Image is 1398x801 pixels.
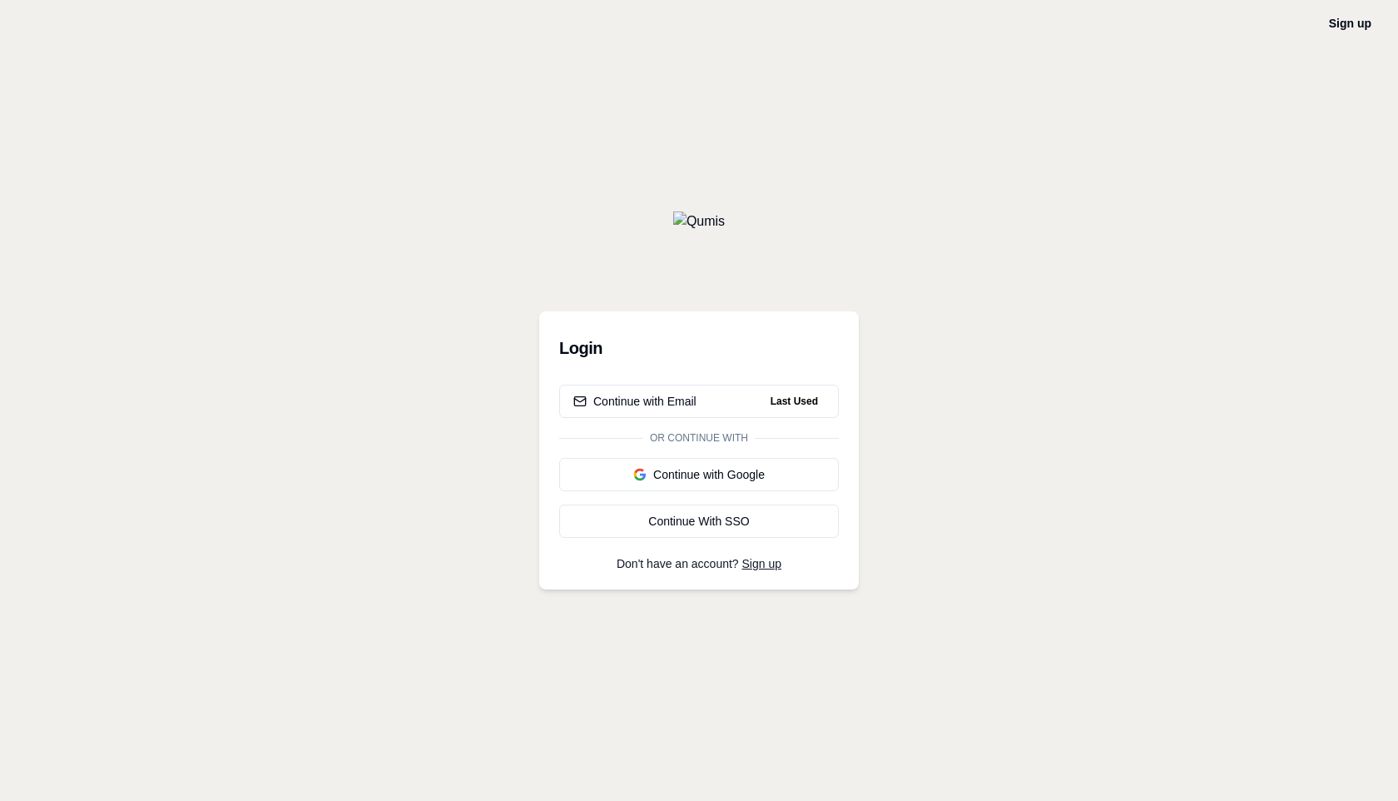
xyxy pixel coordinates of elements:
div: Continue with Email [573,393,697,410]
img: Qumis [673,211,725,231]
a: Continue With SSO [559,505,839,538]
a: Sign up [1329,17,1371,30]
div: Continue with Google [573,466,825,483]
button: Continue with Google [559,458,839,491]
button: Continue with EmailLast Used [559,385,839,418]
p: Don't have an account? [559,558,839,570]
span: Last Used [764,391,825,411]
h3: Login [559,331,839,365]
span: Or continue with [643,431,755,445]
a: Sign up [742,557,781,570]
div: Continue With SSO [573,513,825,530]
